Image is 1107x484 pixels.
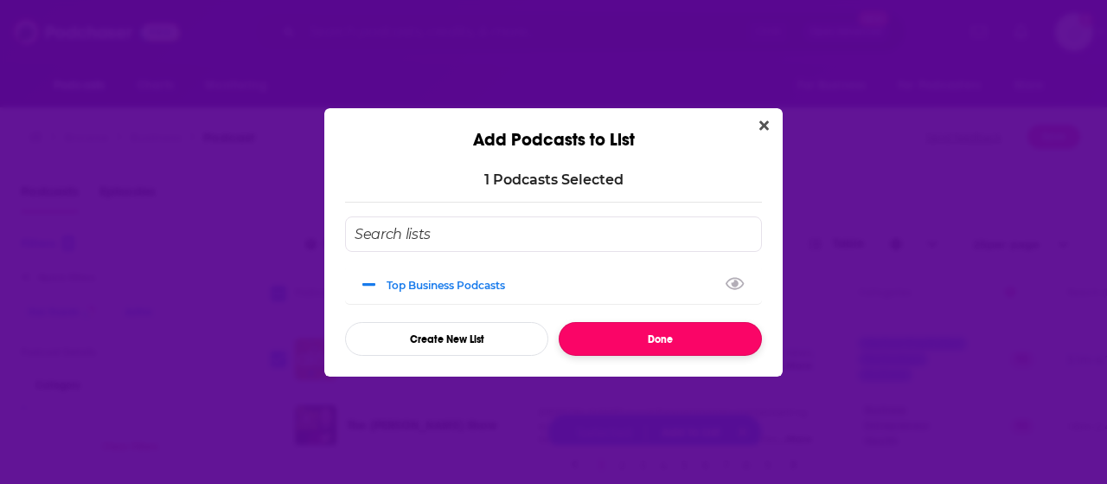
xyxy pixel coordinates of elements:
[559,322,762,356] button: Done
[345,266,762,304] div: Top business podcasts
[345,216,762,356] div: Add Podcast To List
[484,171,624,188] p: 1 Podcast s Selected
[345,216,762,252] input: Search lists
[752,115,776,137] button: Close
[324,108,783,151] div: Add Podcasts to List
[345,322,548,356] button: Create New List
[387,279,515,292] div: Top business podcasts
[505,288,515,290] button: View Link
